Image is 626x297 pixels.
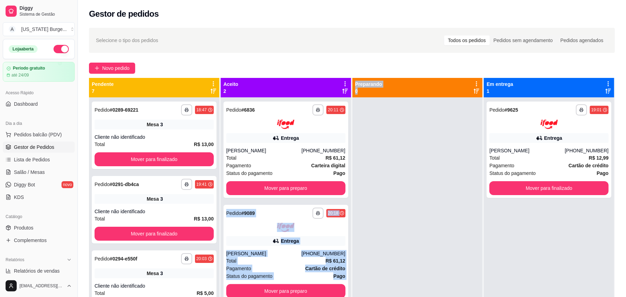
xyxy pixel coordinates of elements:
p: Preparando [355,81,382,88]
a: KDS [3,192,75,203]
a: Salão / Mesas [3,167,75,178]
div: Pedidos sem agendamento [490,35,556,45]
p: Pendente [92,81,114,88]
div: 3 [160,270,163,277]
strong: R$ 13,00 [194,216,214,222]
strong: # 0294-e550f [110,256,137,262]
span: Pedido [95,182,110,187]
p: 2 [223,88,238,95]
div: Cliente não identificado [95,134,214,141]
span: Status do pagamento [226,272,273,280]
span: Total [489,154,500,162]
strong: Cartão de crédito [305,266,345,271]
span: A [9,26,16,33]
article: até 24/09 [11,72,29,78]
span: Sistema de Gestão [19,11,72,17]
span: Pagamento [226,265,251,272]
span: plus [95,66,99,71]
div: Cliente não identificado [95,282,214,289]
span: Mesa [147,270,159,277]
p: 7 [92,88,114,95]
button: [EMAIL_ADDRESS][DOMAIN_NAME] [3,278,75,294]
div: [PHONE_NUMBER] [565,147,609,154]
span: KDS [14,194,24,201]
span: Pedido [226,107,242,113]
span: Total [95,141,105,148]
span: Pagamento [226,162,251,169]
strong: # 9625 [505,107,518,113]
div: Acesso Rápido [3,87,75,98]
div: Entrega [544,135,562,142]
span: Status do pagamento [226,169,273,177]
div: 20:03 [196,256,207,262]
div: 19:01 [591,107,602,113]
p: 1 [487,88,513,95]
button: Select a team [3,22,75,36]
div: [PHONE_NUMBER] [301,250,345,257]
strong: R$ 61,12 [326,258,345,264]
a: Gestor de Pedidos [3,142,75,153]
strong: R$ 13,00 [194,142,214,147]
div: [PERSON_NAME] [226,147,302,154]
div: [PERSON_NAME] [226,250,302,257]
button: Mover para finalizado [489,181,609,195]
div: 19:41 [196,182,207,187]
span: Relatórios de vendas [14,267,60,274]
div: Pedidos agendados [556,35,607,45]
button: Mover para finalizado [95,227,214,241]
button: Pedidos balcão (PDV) [3,129,75,140]
span: Diggy [19,5,72,11]
a: Relatórios de vendas [3,265,75,276]
span: Relatórios [6,257,24,263]
h2: Gestor de pedidos [89,8,159,19]
strong: Carteira digital [311,163,345,168]
div: Catálogo [3,211,75,222]
span: Selecione o tipo dos pedidos [96,37,158,44]
button: Novo pedido [89,63,135,74]
strong: Pago [597,170,609,176]
a: Período gratuitoaté 24/09 [3,62,75,82]
span: Diggy Bot [14,181,35,188]
a: Complementos [3,235,75,246]
div: [PHONE_NUMBER] [301,147,345,154]
strong: R$ 12,99 [589,155,609,161]
strong: # 6836 [241,107,255,113]
span: Novo pedido [102,64,130,72]
div: 20:11 [328,107,338,113]
img: ifood [540,120,558,129]
span: [EMAIL_ADDRESS][DOMAIN_NAME] [19,283,64,289]
strong: Pago [333,273,345,279]
span: Dashboard [14,101,38,107]
div: 20:18 [328,210,338,216]
p: Em entrega [487,81,513,88]
a: Dashboard [3,98,75,110]
p: 0 [355,88,382,95]
span: Lista de Pedidos [14,156,50,163]
span: Total [226,154,237,162]
strong: Pago [333,170,345,176]
strong: # 0289-69221 [110,107,139,113]
strong: R$ 61,12 [326,155,345,161]
div: [PERSON_NAME] [489,147,565,154]
strong: R$ 5,00 [197,290,214,296]
div: Loja aberta [9,45,38,53]
strong: Cartão de crédito [569,163,609,168]
span: Pedido [95,256,110,262]
div: 3 [160,121,163,128]
span: Mesa [147,195,159,202]
span: Salão / Mesas [14,169,45,176]
div: Entrega [281,238,299,244]
strong: # 0291-db4ca [110,182,139,187]
button: Alterar Status [54,45,69,53]
span: Total [95,215,105,223]
span: Pedidos balcão (PDV) [14,131,62,138]
a: Diggy Botnovo [3,179,75,190]
p: Aceito [223,81,238,88]
span: Pagamento [489,162,514,169]
button: Mover para preparo [226,181,345,195]
span: Status do pagamento [489,169,536,177]
span: Produtos [14,224,33,231]
div: Dia a dia [3,118,75,129]
span: Total [95,289,105,297]
button: Mover para finalizado [95,152,214,166]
